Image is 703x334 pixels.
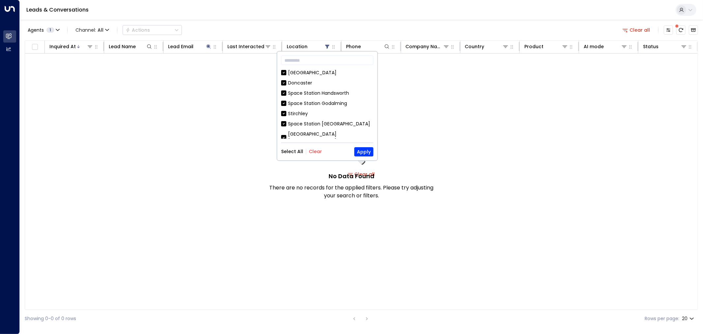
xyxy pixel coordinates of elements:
div: Inquired At [49,43,93,50]
div: Lead Name [109,43,153,50]
div: Company Name [406,43,450,50]
div: Space Station Handsworth [288,90,349,97]
div: [GEOGRAPHIC_DATA] [281,69,373,76]
div: Status [643,43,659,50]
button: Apply [354,147,373,156]
span: All [98,27,103,33]
span: 1 [46,27,54,33]
h5: No Data Found [329,172,374,181]
button: Archived Leads [689,25,698,35]
div: [GEOGRAPHIC_DATA] [288,69,337,76]
div: Company Name [406,43,443,50]
div: Phone [346,43,361,50]
div: AI mode [584,43,628,50]
div: Country [465,43,509,50]
div: Doncaster [281,80,373,86]
div: Showing 0-0 of 0 rows [25,315,76,322]
div: Actions [126,27,150,33]
div: Product [524,43,543,50]
div: Last Interacted [227,43,264,50]
div: Phone [346,43,390,50]
div: Space Station Handsworth [281,90,373,97]
button: Channel:All [73,25,112,35]
p: There are no records for the applied filters. Please try adjusting your search or filters. [269,184,434,200]
span: Toggle select all [31,43,39,51]
span: There are new threads available. Refresh the grid to view the latest updates. [676,25,686,35]
button: Select All [281,149,303,154]
a: Leads & Conversations [26,6,89,14]
div: AI mode [584,43,604,50]
div: 20 [682,314,695,323]
span: Channel: [73,25,112,35]
div: Status [643,43,687,50]
div: Stirchley [288,110,308,117]
label: Rows per page: [645,315,679,322]
div: Lead Email [168,43,193,50]
div: Lead Email [168,43,212,50]
div: Country [465,43,484,50]
div: Space Station Godalming [281,100,373,107]
button: Clear all [620,25,653,35]
span: Agents [28,28,44,32]
div: Space Station [GEOGRAPHIC_DATA] [281,120,373,127]
button: Agents1 [25,25,62,35]
button: Actions [123,25,182,35]
div: Space Station Godalming [288,100,347,107]
div: Location [287,43,308,50]
div: Space Station [GEOGRAPHIC_DATA] [288,120,370,127]
div: Last Interacted [227,43,271,50]
div: Location [287,43,331,50]
nav: pagination navigation [350,315,371,323]
div: Lead Name [109,43,136,50]
div: Stirchley [281,110,373,117]
div: Inquired At [49,43,76,50]
div: [GEOGRAPHIC_DATA] [GEOGRAPHIC_DATA] [288,131,373,145]
div: Button group with a nested menu [123,25,182,35]
div: Product [524,43,568,50]
div: [GEOGRAPHIC_DATA] [GEOGRAPHIC_DATA] [281,131,373,145]
button: Customize [664,25,673,35]
div: Doncaster [288,80,312,86]
button: Clear [309,149,322,154]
